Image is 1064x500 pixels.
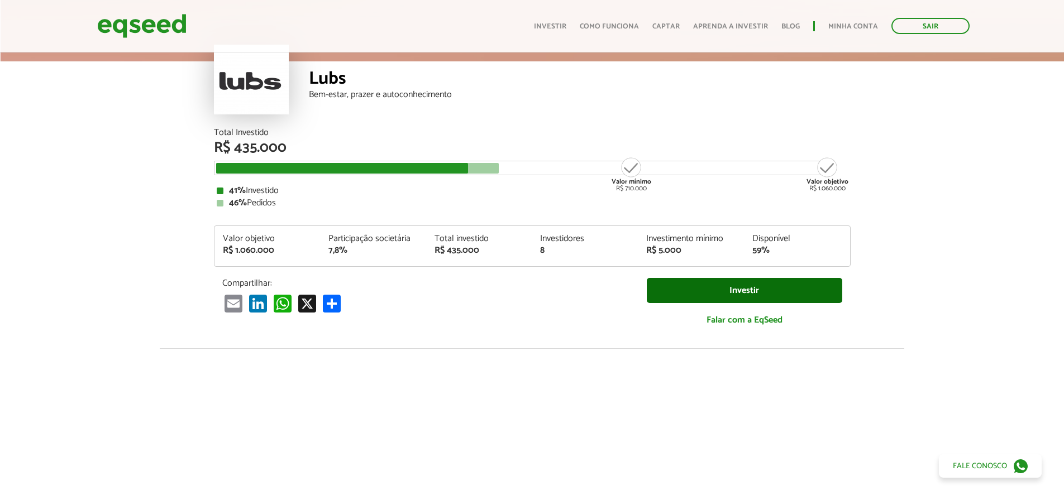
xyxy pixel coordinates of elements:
img: EqSeed [97,11,187,41]
strong: Valor mínimo [612,176,651,187]
div: R$ 1.060.000 [223,246,312,255]
div: Valor objetivo [223,234,312,243]
div: Lubs [309,70,851,90]
a: Fale conosco [939,454,1042,478]
a: Aprenda a investir [693,23,768,30]
div: Pedidos [217,199,848,208]
div: Total investido [435,234,524,243]
div: R$ 435.000 [214,141,851,155]
strong: 46% [229,195,247,210]
div: R$ 710.000 [610,156,652,192]
a: Compartilhar [321,294,343,312]
a: Minha conta [828,23,878,30]
div: R$ 435.000 [435,246,524,255]
div: R$ 1.060.000 [807,156,848,192]
a: Blog [781,23,800,30]
a: Sair [891,18,970,34]
a: X [296,294,318,312]
div: R$ 5.000 [646,246,736,255]
a: WhatsApp [271,294,294,312]
div: Disponível [752,234,842,243]
a: Investir [534,23,566,30]
p: Compartilhar: [222,278,630,289]
a: Como funciona [580,23,639,30]
div: 7,8% [328,246,418,255]
div: Total Investido [214,128,851,137]
div: Participação societária [328,234,418,243]
a: Investir [647,278,842,303]
a: Falar com a EqSeed [647,309,842,331]
div: Investimento mínimo [646,234,736,243]
a: Email [222,294,245,312]
strong: Valor objetivo [807,176,848,187]
div: 59% [752,246,842,255]
strong: 41% [229,183,246,198]
div: 8 [540,246,629,255]
div: Investido [217,186,848,195]
a: LinkedIn [247,294,269,312]
div: Investidores [540,234,629,243]
a: Captar [652,23,680,30]
div: Bem-estar, prazer e autoconhecimento [309,90,851,99]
